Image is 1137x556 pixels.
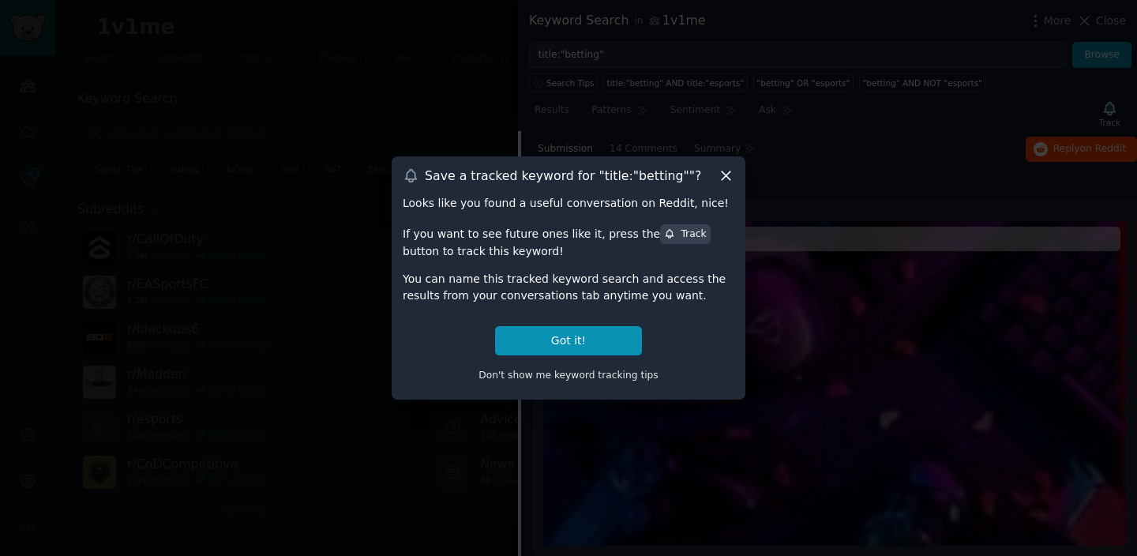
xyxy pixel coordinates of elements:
div: If you want to see future ones like it, press the button to track this keyword! [403,223,734,259]
div: You can name this tracked keyword search and access the results from your conversations tab anyti... [403,271,734,304]
div: Track [664,227,706,242]
span: Don't show me keyword tracking tips [478,370,659,381]
button: Got it! [495,326,642,355]
div: Looks like you found a useful conversation on Reddit, nice! [403,195,734,212]
h3: Save a tracked keyword for " title:"betting" "? [425,167,701,184]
